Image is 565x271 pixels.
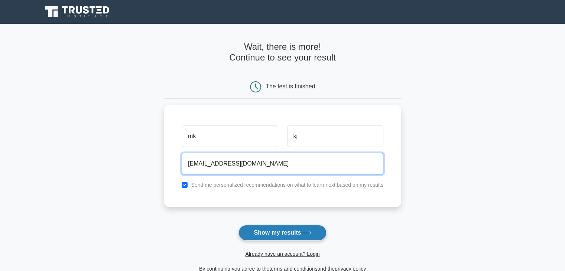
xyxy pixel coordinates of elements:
h4: Wait, there is more! Continue to see your result [164,42,401,63]
a: Already have an account? Login [245,251,319,257]
input: Email [182,153,383,174]
input: Last name [287,125,383,147]
label: Send me personalized recommendations on what to learn next based on my results [191,182,383,188]
div: The test is finished [266,83,315,89]
input: First name [182,125,278,147]
button: Show my results [238,225,326,241]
